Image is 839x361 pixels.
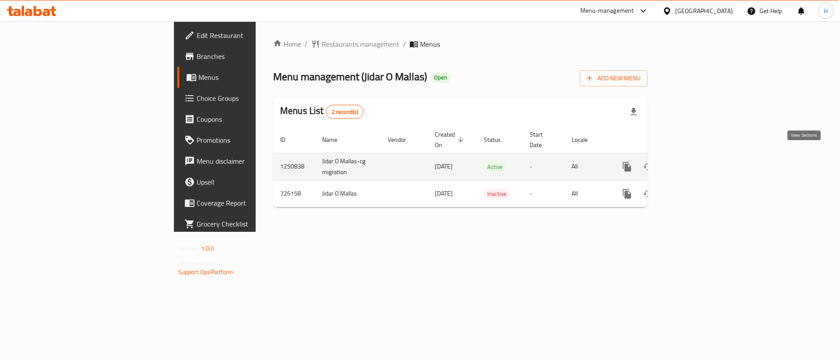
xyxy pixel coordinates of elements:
span: 1.0.0 [201,243,215,254]
button: Change Status [638,156,659,177]
button: more [617,156,638,177]
div: Open [430,72,451,83]
span: Menus [420,39,440,49]
td: All [565,180,610,207]
span: Locale [572,134,599,145]
td: - [523,153,565,180]
a: Coupons [177,109,314,130]
table: enhanced table [273,127,707,207]
div: Export file [623,101,644,122]
span: Edit Restaurant [197,30,307,41]
a: Branches [177,46,314,67]
span: Coverage Report [197,198,307,208]
a: Promotions [177,130,314,151]
th: Actions [610,127,707,153]
span: Start Date [530,129,554,150]
a: Grocery Checklist [177,213,314,234]
td: Jidar O Mallas-cg migration [315,153,381,180]
span: Branches [197,51,307,62]
div: [GEOGRAPHIC_DATA] [675,6,733,16]
span: [DATE] [435,188,453,199]
td: - [523,180,565,207]
span: Inactive [484,189,510,199]
a: Coverage Report [177,193,314,213]
button: more [617,183,638,204]
span: ID [280,134,297,145]
span: Created On [435,129,466,150]
h2: Menus List [280,104,364,119]
span: Active [484,162,506,172]
span: Add New Menu [587,73,641,84]
span: Menu disclaimer [197,156,307,166]
span: H [824,6,828,16]
a: Restaurants management [311,39,399,49]
a: Support.OpsPlatform [178,266,234,278]
a: Upsell [177,172,314,193]
a: Choice Groups [177,88,314,109]
span: [DATE] [435,161,453,172]
span: Get support on: [178,258,218,269]
div: Total records count [326,105,364,119]
td: Jidar O Mallas [315,180,381,207]
span: Grocery Checklist [197,219,307,229]
span: Version: [178,243,200,254]
li: / [403,39,406,49]
span: Coupons [197,114,307,124]
a: Menu disclaimer [177,151,314,172]
button: Add New Menu [580,70,648,86]
a: Menus [177,67,314,88]
span: Open [430,74,451,81]
span: Status [484,134,512,145]
span: Promotions [197,135,307,145]
span: Upsell [197,177,307,187]
span: Restaurants management [322,39,399,49]
td: All [565,153,610,180]
nav: breadcrumb [273,39,648,49]
button: Change Status [638,183,659,204]
div: Menu-management [580,6,634,16]
span: Menus [198,72,307,83]
a: Edit Restaurant [177,25,314,46]
span: Vendor [388,134,417,145]
span: Name [322,134,349,145]
span: Menu management ( Jidar O Mallas ) [273,67,427,86]
span: Choice Groups [197,93,307,103]
span: 2 record(s) [326,108,364,116]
